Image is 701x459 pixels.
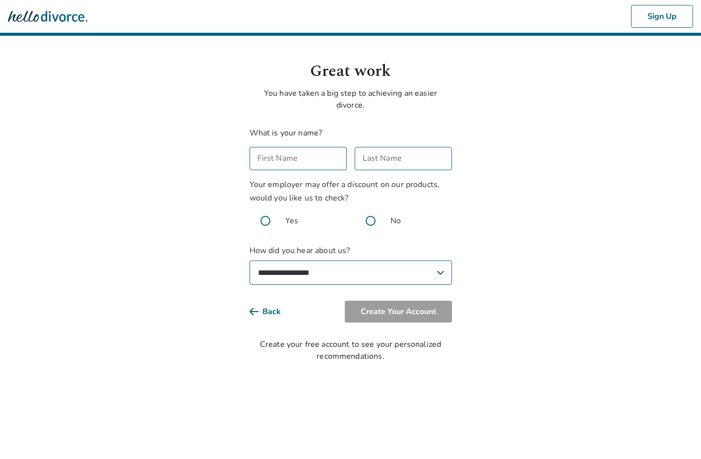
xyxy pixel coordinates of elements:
[250,179,440,203] span: Your employer may offer a discount on our products, would you like us to check?
[250,261,452,285] select: How did you hear about us?
[390,215,401,227] span: No
[250,87,452,111] p: You have taken a big step to achieving an easier divorce.
[250,60,452,83] h1: Great work
[631,5,693,28] button: Sign Up
[8,6,87,26] img: Hello Divorce Logo
[250,128,322,138] label: What is your name?
[250,245,452,285] label: How did you hear about us?
[345,301,452,323] button: Create Your Account
[651,411,701,459] iframe: Chat Widget
[250,301,297,323] button: Back
[250,338,452,362] div: Create your free account to see your personalized recommendations.
[285,215,298,227] span: Yes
